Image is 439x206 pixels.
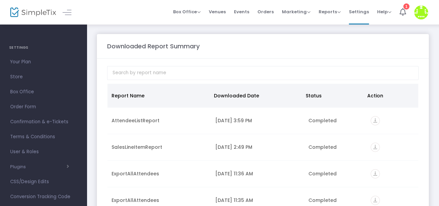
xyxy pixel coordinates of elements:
[371,116,380,125] i: vertical_align_bottom
[209,3,226,20] span: Venues
[371,198,380,205] a: vertical_align_bottom
[10,102,77,111] span: Order Form
[10,192,77,201] span: Conversion Tracking Code
[112,197,207,204] div: ExportAllAttendees
[302,84,363,108] th: Status
[371,169,380,178] i: vertical_align_bottom
[282,9,310,15] span: Marketing
[215,117,300,124] div: 9/24/2025 3:59 PM
[107,66,419,80] input: Search by report name
[371,116,414,125] div: https://go.SimpleTix.com/fgwbm
[363,84,414,108] th: Action
[107,42,200,51] m-panel-title: Downloaded Report Summary
[10,88,77,96] span: Box Office
[10,147,77,156] span: User & Roles
[257,3,274,20] span: Orders
[308,144,362,150] div: Completed
[112,170,207,177] div: ExportAllAttendees
[112,117,207,124] div: AttendeeListReport
[173,9,201,15] span: Box Office
[9,41,78,54] h4: SETTINGS
[349,3,369,20] span: Settings
[371,143,380,152] i: vertical_align_bottom
[10,73,77,81] span: Store
[215,144,300,150] div: 9/18/2025 2:49 PM
[10,164,69,170] button: Plugins
[403,3,409,10] div: 1
[371,196,414,205] div: https://go.SimpleTix.com/j5060
[215,197,300,204] div: 9/18/2025 11:35 AM
[371,171,380,178] a: vertical_align_bottom
[107,84,210,108] th: Report Name
[210,84,302,108] th: Downloaded Date
[10,132,77,141] span: Terms & Conditions
[371,196,380,205] i: vertical_align_bottom
[215,170,300,177] div: 9/18/2025 11:36 AM
[10,58,77,66] span: Your Plan
[377,9,391,15] span: Help
[308,117,362,124] div: Completed
[308,170,362,177] div: Completed
[234,3,249,20] span: Events
[371,118,380,125] a: vertical_align_bottom
[371,143,414,152] div: https://go.SimpleTix.com/xyldi
[371,169,414,178] div: https://go.SimpleTix.com/b6eqd
[308,197,362,204] div: Completed
[10,177,77,186] span: CSS/Design Edits
[319,9,341,15] span: Reports
[10,117,77,126] span: Confirmation & e-Tickets
[371,145,380,152] a: vertical_align_bottom
[112,144,207,150] div: SalesLineItemReport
